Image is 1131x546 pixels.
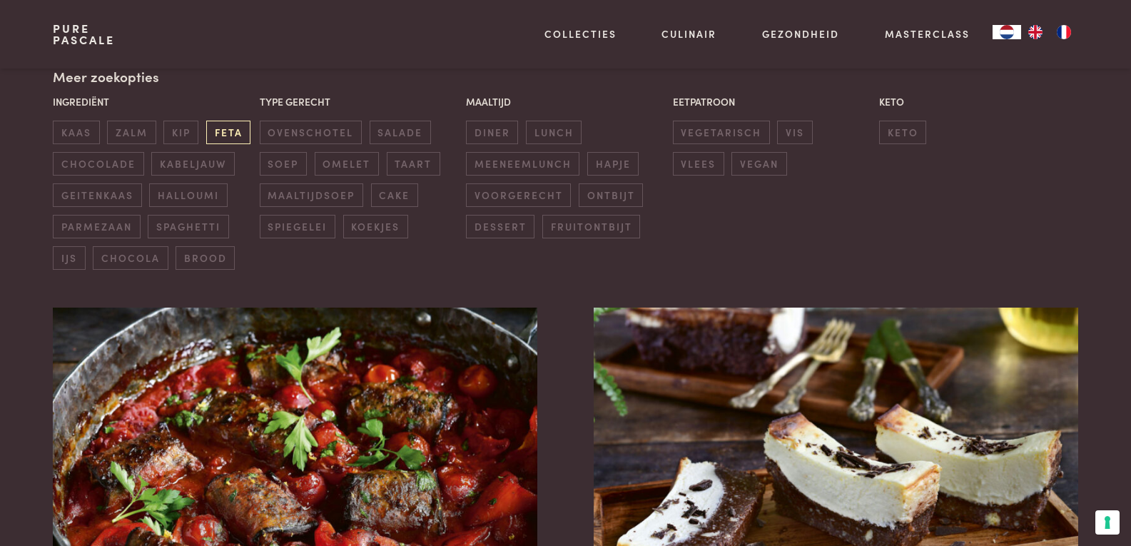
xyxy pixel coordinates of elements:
[466,121,518,144] span: diner
[370,121,431,144] span: salade
[466,94,665,109] p: Maaltijd
[53,246,85,270] span: ijs
[260,215,335,238] span: spiegelei
[1021,25,1050,39] a: EN
[260,183,363,207] span: maaltijdsoep
[387,152,440,176] span: taart
[93,246,168,270] span: chocola
[466,183,571,207] span: voorgerecht
[579,183,643,207] span: ontbijt
[107,121,156,144] span: zalm
[993,25,1078,39] aside: Language selected: Nederlands
[148,215,228,238] span: spaghetti
[885,26,970,41] a: Masterclass
[673,121,770,144] span: vegetarisch
[466,215,534,238] span: dessert
[777,121,812,144] span: vis
[879,94,1078,109] p: Keto
[542,215,640,238] span: fruitontbijt
[206,121,250,144] span: feta
[53,121,99,144] span: kaas
[163,121,198,144] span: kip
[762,26,839,41] a: Gezondheid
[1021,25,1078,39] ul: Language list
[53,23,115,46] a: PurePascale
[260,152,307,176] span: soep
[526,121,582,144] span: lunch
[53,183,141,207] span: geitenkaas
[993,25,1021,39] div: Language
[151,152,234,176] span: kabeljauw
[371,183,418,207] span: cake
[149,183,227,207] span: halloumi
[53,152,143,176] span: chocolade
[587,152,639,176] span: hapje
[176,246,235,270] span: brood
[731,152,786,176] span: vegan
[53,94,252,109] p: Ingrediënt
[673,94,872,109] p: Eetpatroon
[661,26,716,41] a: Culinair
[315,152,379,176] span: omelet
[53,215,140,238] span: parmezaan
[544,26,617,41] a: Collecties
[466,152,579,176] span: meeneemlunch
[260,94,459,109] p: Type gerecht
[673,152,724,176] span: vlees
[260,121,362,144] span: ovenschotel
[993,25,1021,39] a: NL
[1095,510,1120,535] button: Uw voorkeuren voor toestemming voor trackingtechnologieën
[343,215,408,238] span: koekjes
[879,121,926,144] span: keto
[1050,25,1078,39] a: FR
